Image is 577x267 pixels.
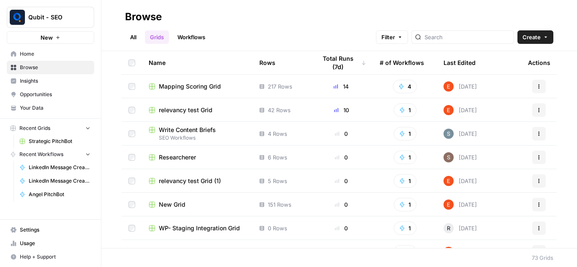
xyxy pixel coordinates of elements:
span: Qubit - SEO [28,13,79,22]
a: Mapping Scoring Grid [149,82,246,91]
a: New Grid [149,200,246,209]
span: LinkedIn Message Creator Strategic Early Stage Companies - Phase 3 [29,177,90,185]
div: [DATE] [444,176,477,186]
span: Browse [20,64,90,71]
div: Last Edited [444,51,476,74]
div: [DATE] [444,105,477,115]
div: Actions [528,51,550,74]
span: 4 Rows [268,129,287,138]
span: relevancy test Grid (1) [159,177,221,185]
span: 42 Rows [268,106,291,114]
button: 1 [394,221,416,235]
div: Name [149,51,246,74]
span: Your Data [20,104,90,112]
div: [DATE] [444,81,477,92]
input: Search [425,33,510,41]
img: ajf8yqgops6ssyjpn8789yzw4nvp [444,200,454,210]
span: Create [523,33,541,41]
button: Filter [376,30,408,44]
span: Strategic PitchBot [29,138,90,145]
img: Qubit - SEO Logo [10,10,25,25]
div: Rows [259,51,275,74]
a: Usage [7,237,94,250]
div: 10 [316,106,366,114]
button: New [7,31,94,44]
img: ajf8yqgops6ssyjpn8789yzw4nvp [444,81,454,92]
img: ajf8yqgops6ssyjpn8789yzw4nvp [444,105,454,115]
span: 151 Rows [268,200,291,209]
div: 0 [316,224,366,232]
a: Write Content BriefsSEO Workflows [149,126,246,142]
a: Workflows [172,30,210,44]
span: R [447,224,450,232]
button: 1 [394,103,416,117]
button: 1 [394,151,416,164]
a: Investor Type Identification Grid [149,248,246,256]
a: Settings [7,223,94,237]
a: WP- Staging Integration Grid [149,224,246,232]
a: relevancy test Grid (1) [149,177,246,185]
span: Home [20,50,90,58]
a: Researcherer [149,153,246,162]
a: Strategic PitchBot [16,135,94,148]
span: 0 Rows [268,248,287,256]
button: Create [517,30,553,44]
div: Browse [125,10,162,24]
img: 3zgqy6y2ekfyyy6s4xjwxru18wvg [444,129,454,139]
button: 1 [394,198,416,211]
div: Total Runs (7d) [316,51,366,74]
button: Workspace: Qubit - SEO [7,7,94,28]
div: [DATE] [444,247,477,257]
span: Insights [20,77,90,85]
a: relevancy test Grid [149,106,246,114]
a: LinkedIn Message Creator Strategic Early Stage Companies - Phase 3 [16,174,94,188]
div: 0 [316,153,366,162]
a: Grids [145,30,169,44]
div: 0 [316,177,366,185]
div: 0 [316,248,366,256]
span: Angel PitchBot [29,191,90,198]
a: Home [7,47,94,61]
img: ajf8yqgops6ssyjpn8789yzw4nvp [444,176,454,186]
span: LinkedIn Message Creator M&A - Phase 3 [29,164,90,171]
span: Settings [20,226,90,234]
span: Opportunities [20,91,90,98]
span: Mapping Scoring Grid [159,82,221,91]
a: All [125,30,142,44]
div: 14 [316,82,366,91]
span: Write Content Briefs [159,126,216,134]
button: Recent Workflows [7,148,94,161]
span: New Grid [159,200,185,209]
div: [DATE] [444,200,477,210]
span: Help + Support [20,253,90,261]
a: Opportunities [7,88,94,101]
span: Recent Grids [19,124,50,132]
button: 1 [394,127,416,140]
div: [DATE] [444,223,477,233]
span: 0 Rows [268,224,287,232]
div: [DATE] [444,152,477,162]
span: relevancy test Grid [159,106,212,114]
div: [DATE] [444,129,477,139]
span: Investor Type Identification Grid [159,248,246,256]
span: Filter [381,33,395,41]
span: Recent Workflows [19,151,63,158]
span: 5 Rows [268,177,287,185]
span: 6 Rows [268,153,287,162]
img: ajf8yqgops6ssyjpn8789yzw4nvp [444,247,454,257]
button: 4 [393,80,417,93]
button: 1 [394,174,416,188]
a: Your Data [7,101,94,115]
a: Insights [7,74,94,88]
span: 217 Rows [268,82,292,91]
button: 1 [394,245,416,259]
img: r1t4d3bf2vn6qf7wuwurvsp061ux [444,152,454,162]
span: New [41,33,53,42]
span: Researcherer [159,153,196,162]
div: # of Workflows [380,51,424,74]
a: Angel PitchBot [16,188,94,201]
div: 0 [316,200,366,209]
div: 0 [316,129,366,138]
div: 73 Grids [532,254,553,262]
a: Browse [7,61,94,74]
